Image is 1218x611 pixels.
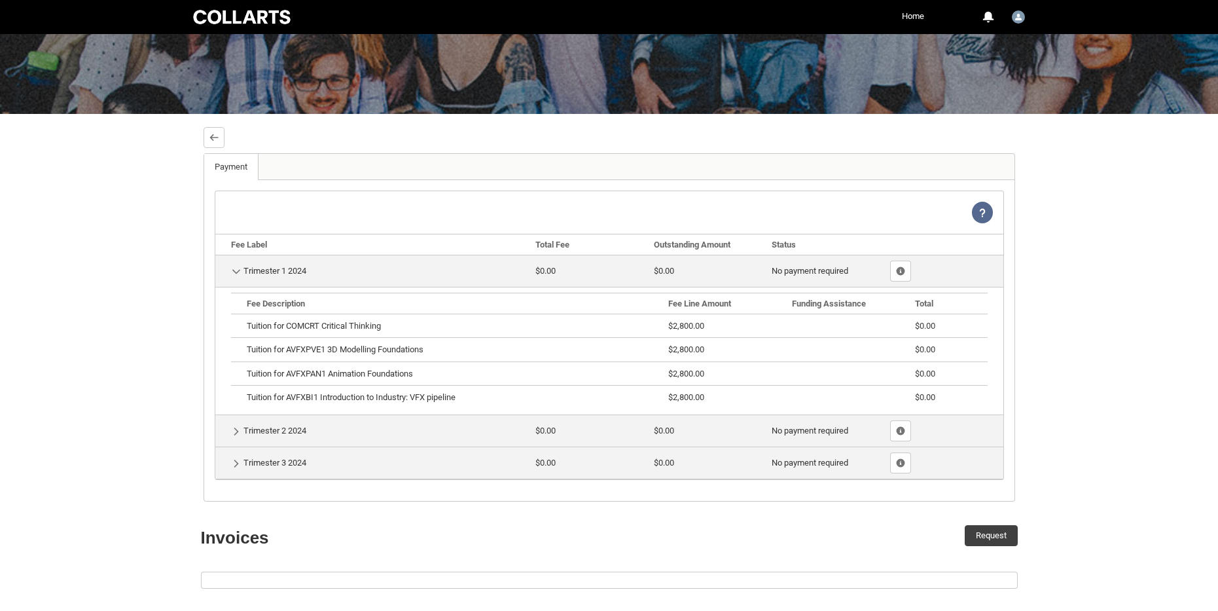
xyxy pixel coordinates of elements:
button: Show Fee Lines [890,420,911,441]
lightning-formatted-number: $0.00 [535,426,556,435]
lightning-formatted-number: $0.00 [915,369,935,379]
strong: Invoices [201,528,269,547]
div: Tuition for COMCRT Critical Thinking [247,320,658,333]
button: Show Details [231,426,242,437]
lightning-formatted-number: $0.00 [535,266,556,276]
b: Total [915,299,933,308]
td: No payment required [766,447,885,479]
lightning-formatted-number: $0.00 [654,266,674,276]
lightning-formatted-number: $0.00 [535,458,556,468]
b: Status [772,240,796,250]
div: Tuition for AVFXPAN1 Animation Foundations [247,367,658,380]
button: Show Fee Lines [890,261,911,282]
b: Fee Description [247,299,305,308]
td: No payment required [766,415,885,447]
lightning-formatted-number: $0.00 [915,344,935,354]
a: Payment [204,154,259,180]
a: Home [899,7,927,26]
lightning-formatted-number: $2,800.00 [668,321,704,331]
lightning-formatted-number: $2,800.00 [668,344,704,354]
button: Back [204,127,224,148]
button: Hide Details [231,266,242,277]
td: No payment required [766,255,885,287]
b: Fee Line Amount [668,299,731,308]
b: Funding Assistance [792,299,866,308]
lightning-formatted-number: $0.00 [654,426,674,435]
button: Show Details [231,458,242,469]
span: View Help [972,207,993,217]
lightning-formatted-number: $0.00 [915,321,935,331]
lightning-formatted-number: $0.00 [915,392,935,402]
td: Trimester 3 2024 [215,447,531,479]
b: Fee Label [231,240,267,250]
lightning-formatted-number: $2,800.00 [668,369,704,379]
button: Show Fee Lines [890,453,911,473]
button: Request [965,525,1018,546]
div: Tuition for AVFXPVE1 3D Modelling Foundations [247,343,658,356]
b: Total Fee [535,240,569,250]
lightning-formatted-number: $0.00 [654,458,674,468]
img: Student.jtosti-.20241361 [1012,10,1025,24]
b: Outstanding Amount [654,240,730,250]
lightning-formatted-number: $2,800.00 [668,392,704,402]
td: Trimester 2 2024 [215,415,531,447]
lightning-icon: View Help [972,202,993,223]
button: User Profile Student.jtosti-.20241361 [1009,5,1028,26]
div: Tuition for AVFXBI1 Introduction to Industry: VFX pipeline [247,391,658,404]
td: Trimester 1 2024 [215,255,531,287]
